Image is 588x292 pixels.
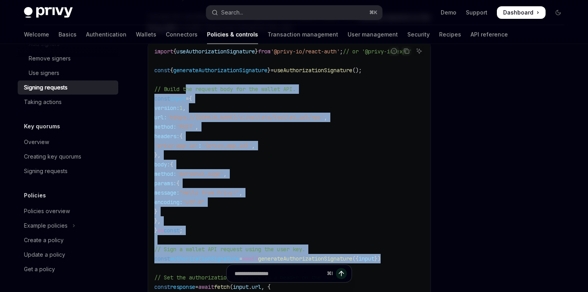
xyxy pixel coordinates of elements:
[136,25,156,44] a: Wallets
[221,8,243,17] div: Search...
[24,206,70,216] div: Policies overview
[24,221,68,230] div: Example policies
[207,25,258,44] a: Policies & controls
[154,199,183,206] span: encoding:
[242,255,258,262] span: await
[234,265,324,282] input: Ask a question...
[389,46,399,56] button: Report incorrect code
[18,66,118,80] a: Use signers
[170,67,173,74] span: {
[173,48,176,55] span: {
[471,25,508,44] a: API reference
[239,189,242,196] span: ,
[359,255,374,262] span: input
[154,67,170,74] span: const
[180,133,183,140] span: {
[170,95,186,102] span: input
[340,48,343,55] span: ;
[154,104,180,111] span: version:
[154,255,170,262] span: const
[176,180,180,187] span: {
[198,142,201,149] span: :
[154,180,176,187] span: params:
[267,67,271,74] span: }
[154,161,170,168] span: body:
[441,9,456,16] a: Demo
[176,48,255,55] span: useAuthorizationSignature
[154,142,198,149] span: 'privy-app-id'
[173,67,267,74] span: generateAuthorizationSignature
[164,227,180,234] span: const
[439,25,461,44] a: Recipes
[154,133,180,140] span: headers:
[223,170,227,177] span: ,
[401,46,412,56] button: Copy the contents from the code block
[154,246,305,253] span: // Sign a wallet API request using the user key.
[154,217,161,224] span: },
[503,9,533,16] span: Dashboard
[271,67,274,74] span: =
[180,104,183,111] span: 1
[158,227,164,234] span: as
[18,150,118,164] a: Creating key quorums
[189,95,192,102] span: {
[352,67,362,74] span: ();
[24,97,62,107] div: Taking actions
[154,123,176,130] span: method:
[154,208,158,215] span: }
[24,191,46,200] h5: Policies
[154,227,158,234] span: }
[252,142,255,149] span: ,
[201,142,252,149] span: '{privy_app_id}'
[170,255,239,262] span: authorizationSignature
[154,48,173,55] span: import
[352,255,359,262] span: ({
[24,250,65,259] div: Update a policy
[24,7,73,18] img: dark logo
[206,5,382,20] button: Open search
[407,25,430,44] a: Security
[274,67,352,74] span: useAuthorizationSignature
[552,6,564,19] button: Toggle dark mode
[176,170,223,177] span: 'personal_sign'
[18,135,118,149] a: Overview
[24,265,55,274] div: Get a policy
[24,83,68,92] div: Signing requests
[18,95,118,109] a: Taking actions
[59,25,77,44] a: Basics
[336,268,347,279] button: Send message
[255,48,258,55] span: }
[271,48,340,55] span: '@privy-io/react-auth'
[176,123,195,130] span: 'POST'
[24,166,68,176] div: Signing requests
[369,9,377,16] span: ⌘ K
[18,204,118,218] a: Policies overview
[24,137,49,147] div: Overview
[86,25,126,44] a: Authentication
[24,235,64,245] div: Create a policy
[348,25,398,44] a: User management
[414,46,424,56] button: Ask AI
[497,6,546,19] a: Dashboard
[154,189,180,196] span: message:
[18,219,118,233] button: Toggle Example policies section
[154,95,170,102] span: const
[18,80,118,95] a: Signing requests
[167,114,324,121] span: 'https://[DOMAIN_NAME]/v1/wallets/{wallet_id}/rpc'
[186,95,189,102] span: =
[18,233,118,247] a: Create a policy
[18,248,118,262] a: Update a policy
[154,86,296,93] span: // Build the request body for the wallet API.
[183,199,205,206] span: "utf-8"
[343,48,412,55] span: // or '@privy-io/expo'
[180,227,183,234] span: ;
[324,114,327,121] span: ,
[166,25,198,44] a: Connectors
[180,189,239,196] span: "Hello from Privy!"
[18,262,118,276] a: Get a policy
[29,68,59,78] div: Use signers
[267,25,338,44] a: Transaction management
[258,255,352,262] span: generateAuthorizationSignature
[24,25,49,44] a: Welcome
[29,54,71,63] div: Remove signers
